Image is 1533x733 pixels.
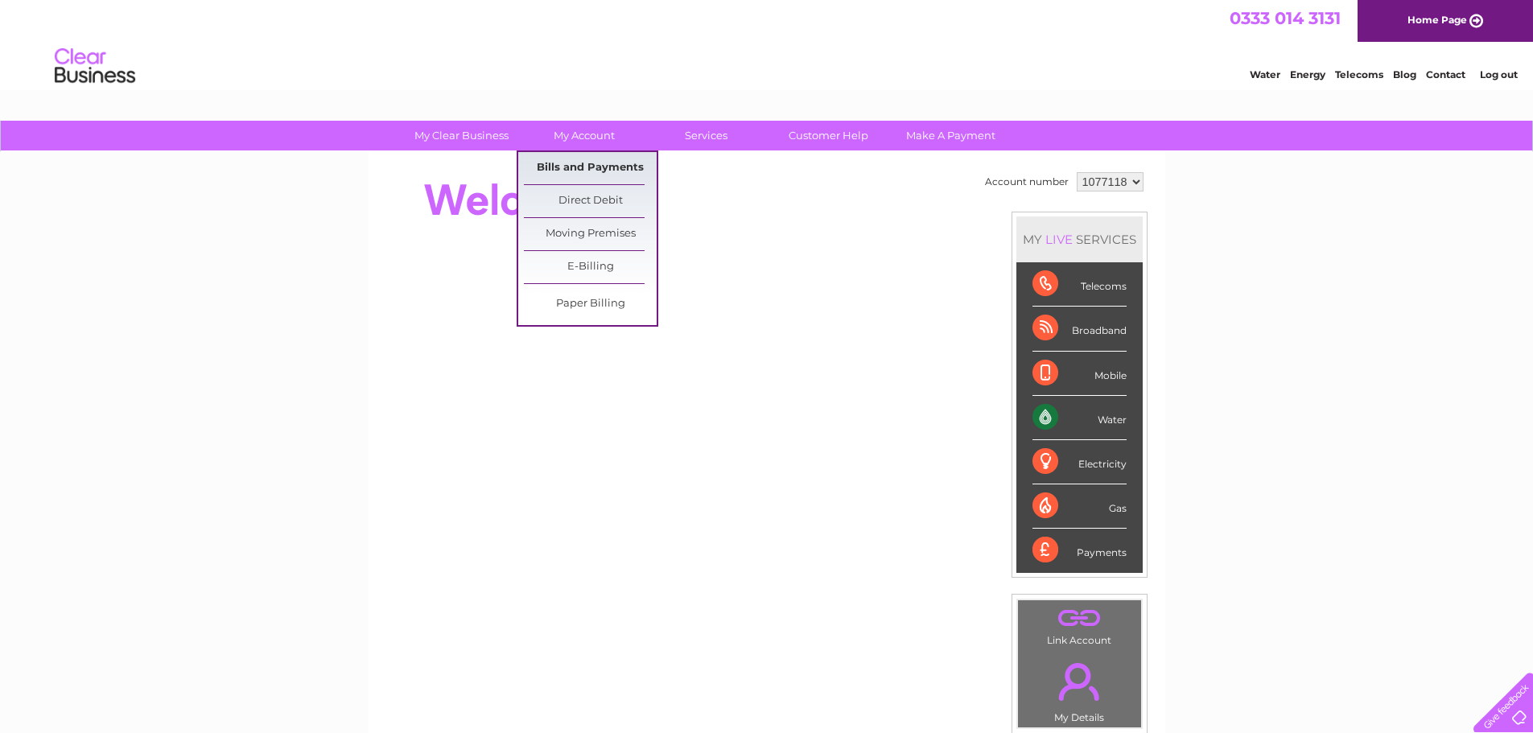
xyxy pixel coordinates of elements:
[1016,216,1143,262] div: MY SERVICES
[1022,604,1137,632] a: .
[1480,68,1518,80] a: Log out
[1032,396,1127,440] div: Water
[1032,262,1127,307] div: Telecoms
[1017,599,1142,650] td: Link Account
[981,168,1073,196] td: Account number
[1032,484,1127,529] div: Gas
[640,121,773,150] a: Services
[1230,8,1341,28] a: 0333 014 3131
[387,9,1148,78] div: Clear Business is a trading name of Verastar Limited (registered in [GEOGRAPHIC_DATA] No. 3667643...
[762,121,895,150] a: Customer Help
[1335,68,1383,80] a: Telecoms
[1022,653,1137,710] a: .
[1032,529,1127,572] div: Payments
[1032,352,1127,396] div: Mobile
[395,121,528,150] a: My Clear Business
[524,185,657,217] a: Direct Debit
[1017,649,1142,728] td: My Details
[1042,232,1076,247] div: LIVE
[884,121,1017,150] a: Make A Payment
[1032,307,1127,351] div: Broadband
[524,251,657,283] a: E-Billing
[1290,68,1325,80] a: Energy
[1426,68,1465,80] a: Contact
[1393,68,1416,80] a: Blog
[524,288,657,320] a: Paper Billing
[524,152,657,184] a: Bills and Payments
[1250,68,1280,80] a: Water
[1032,440,1127,484] div: Electricity
[517,121,650,150] a: My Account
[524,218,657,250] a: Moving Premises
[54,42,136,91] img: logo.png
